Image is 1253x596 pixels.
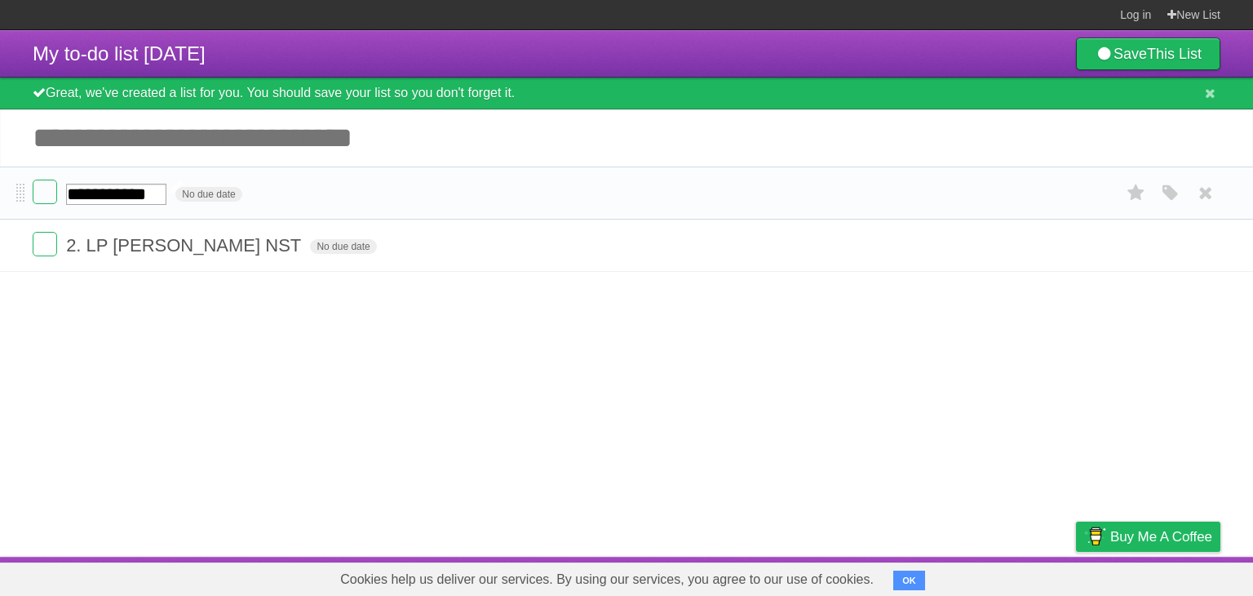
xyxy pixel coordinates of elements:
[33,232,57,256] label: Done
[1084,523,1106,550] img: Buy me a coffee
[1055,561,1097,592] a: Privacy
[1147,46,1202,62] b: This List
[913,561,979,592] a: Developers
[1118,561,1220,592] a: Suggest a feature
[175,187,241,202] span: No due date
[33,42,206,64] span: My to-do list [DATE]
[324,563,890,596] span: Cookies help us deliver our services. By using our services, you agree to our use of cookies.
[1076,38,1220,70] a: SaveThis List
[1110,523,1212,551] span: Buy me a coffee
[66,235,305,256] span: 2. LP [PERSON_NAME] NST
[999,561,1035,592] a: Terms
[1121,180,1152,207] label: Star task
[859,561,893,592] a: About
[33,180,57,204] label: Done
[893,571,925,590] button: OK
[1076,522,1220,552] a: Buy me a coffee
[310,239,376,254] span: No due date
